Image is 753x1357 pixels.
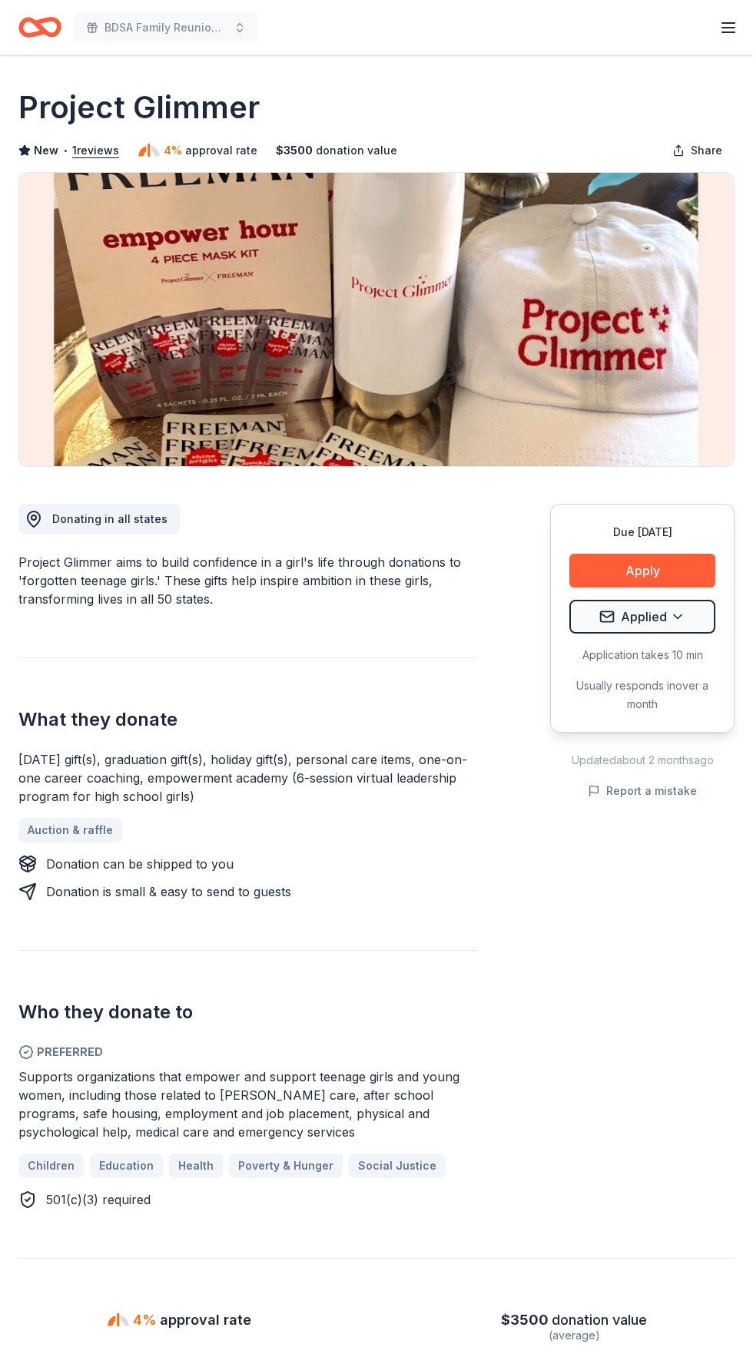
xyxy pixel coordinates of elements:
[18,86,260,129] h1: Project Glimmer
[34,141,58,160] span: New
[18,1000,476,1024] h2: Who they donate to
[501,1308,549,1332] span: $ 3500
[164,141,182,160] span: 4%
[46,882,291,901] div: Donation is small & easy to send to guests
[18,707,476,732] h2: What they donate
[18,750,476,806] div: [DATE] gift(s), graduation gift(s), holiday gift(s), personal care items, one-on-one career coach...
[178,1157,214,1175] span: Health
[18,1043,476,1061] span: Preferred
[72,141,119,160] button: 1reviews
[238,1157,333,1175] span: Poverty & Hunger
[104,18,227,37] span: BDSA Family Reunion Conference Silent Auction
[621,607,667,627] span: Applied
[358,1157,436,1175] span: Social Justice
[569,523,715,541] div: Due [DATE]
[99,1157,154,1175] span: Education
[316,141,397,160] span: donation value
[413,1326,735,1345] div: (average)
[569,677,715,713] div: Usually responds in over a month
[229,1153,343,1178] a: Poverty & Hunger
[19,173,734,466] img: Image for Project Glimmer
[18,818,122,842] a: Auction & raffle
[63,144,68,157] span: •
[588,782,697,800] button: Report a mistake
[569,554,715,587] button: Apply
[160,1308,251,1332] span: approval rate
[46,855,234,873] div: Donation can be shipped to you
[18,9,61,45] a: Home
[28,1157,75,1175] span: Children
[52,512,168,525] span: Donating in all states
[18,1153,84,1178] a: Children
[169,1153,223,1178] a: Health
[185,141,257,160] span: approval rate
[18,1069,459,1140] span: Supports organizations that empower and support teenage girls and young women, including those re...
[46,1192,151,1207] span: 501(c)(3) required
[18,553,476,608] div: Project Glimmer aims to build confidence in a girl's life through donations to 'forgotten teenage...
[550,751,735,770] div: Updated about 2 months ago
[691,141,722,160] span: Share
[349,1153,446,1178] a: Social Justice
[569,646,715,664] div: Application takes 10 min
[660,135,735,166] button: Share
[552,1308,647,1332] span: donation value
[74,12,258,43] button: BDSA Family Reunion Conference Silent Auction
[569,600,715,634] button: Applied
[133,1308,157,1332] span: 4%
[276,141,313,160] span: $ 3500
[90,1153,163,1178] a: Education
